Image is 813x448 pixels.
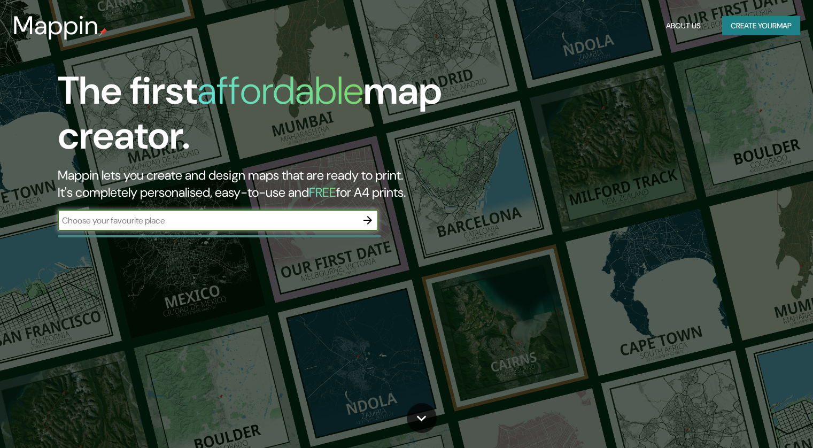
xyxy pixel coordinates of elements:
[722,16,800,36] button: Create yourmap
[662,16,705,36] button: About Us
[309,184,336,200] h5: FREE
[58,214,357,227] input: Choose your favourite place
[58,167,464,201] h2: Mappin lets you create and design maps that are ready to print. It's completely personalised, eas...
[99,28,107,36] img: mappin-pin
[58,68,464,167] h1: The first map creator.
[13,11,99,41] h3: Mappin
[197,66,363,115] h1: affordable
